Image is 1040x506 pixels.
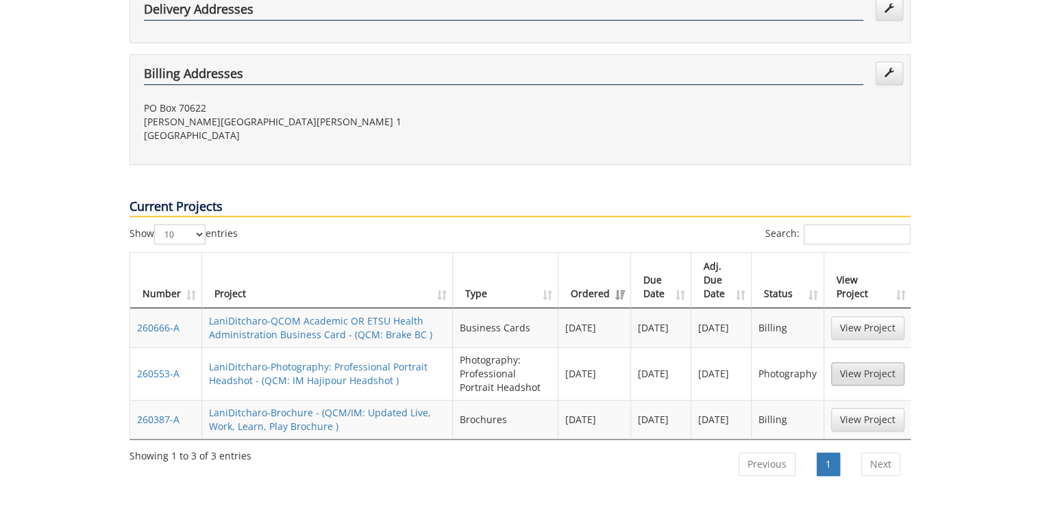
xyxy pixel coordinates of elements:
p: [PERSON_NAME][GEOGRAPHIC_DATA][PERSON_NAME] 1 [144,115,510,129]
td: [DATE] [558,400,631,439]
a: View Project [831,316,904,340]
th: Ordered: activate to sort column ascending [558,253,631,308]
div: Showing 1 to 3 of 3 entries [129,444,251,463]
label: Show entries [129,224,238,244]
td: [DATE] [631,308,691,347]
a: LaniDitcharo-Brochure - (QCM/IM: Updated Live, Work, Learn, Play Brochure ) [209,406,431,433]
p: Current Projects [129,198,911,217]
td: [DATE] [691,308,752,347]
td: [DATE] [631,400,691,439]
td: [DATE] [558,308,631,347]
th: Due Date: activate to sort column ascending [631,253,691,308]
td: Photography [752,347,824,400]
a: 260387-A [137,413,179,426]
td: [DATE] [631,347,691,400]
a: Previous [739,453,795,476]
td: [DATE] [558,347,631,400]
a: 1 [817,453,840,476]
td: Photography: Professional Portrait Headshot [453,347,558,400]
td: Business Cards [453,308,558,347]
a: View Project [831,362,904,385]
select: Showentries [154,224,206,244]
input: Search: [804,224,911,244]
a: LaniDitcharo-QCOM Academic OR ETSU Health Administration Business Card - (QCM: Brake BC ) [209,314,432,341]
a: View Project [831,408,904,431]
th: Adj. Due Date: activate to sort column ascending [691,253,752,308]
a: 260666-A [137,321,179,334]
a: Next [861,453,900,476]
th: View Project: activate to sort column ascending [824,253,911,308]
th: Type: activate to sort column ascending [453,253,558,308]
p: [GEOGRAPHIC_DATA] [144,129,510,142]
td: Billing [752,308,824,347]
a: Edit Addresses [876,62,903,85]
th: Status: activate to sort column ascending [752,253,824,308]
td: [DATE] [691,347,752,400]
td: Billing [752,400,824,439]
h4: Delivery Addresses [144,3,863,21]
a: LaniDitcharo-Photography: Professional Portrait Headshot - (QCM: IM Hajipour Headshot ) [209,360,428,387]
th: Project: activate to sort column ascending [202,253,453,308]
td: Brochures [453,400,558,439]
p: PO Box 70622 [144,101,510,115]
a: 260553-A [137,367,179,380]
td: [DATE] [691,400,752,439]
label: Search: [765,224,911,244]
h4: Billing Addresses [144,67,863,85]
th: Number: activate to sort column ascending [130,253,202,308]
